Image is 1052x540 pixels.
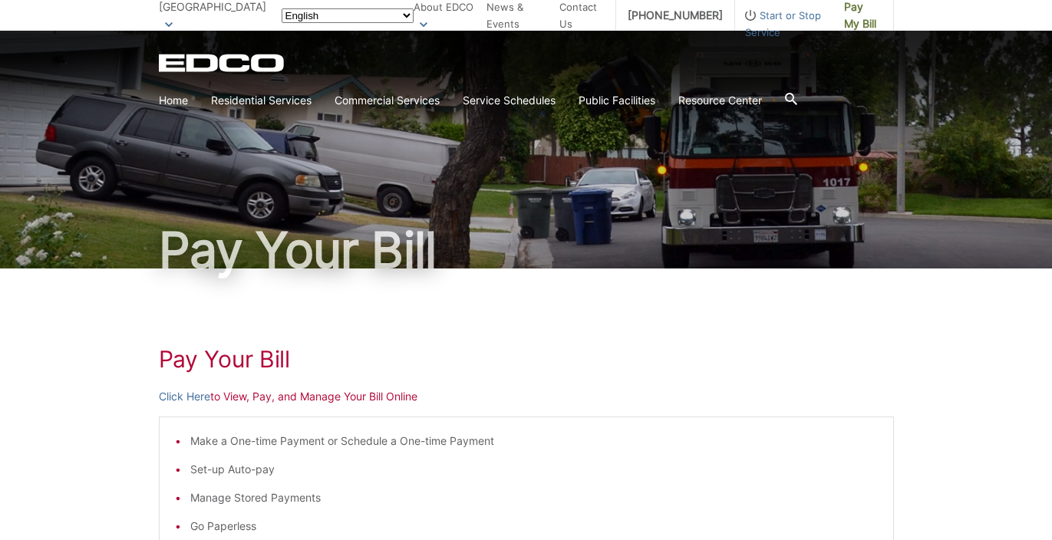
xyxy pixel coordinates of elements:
[159,388,894,405] p: to View, Pay, and Manage Your Bill Online
[678,92,762,109] a: Resource Center
[159,54,286,72] a: EDCD logo. Return to the homepage.
[159,226,894,275] h1: Pay Your Bill
[190,518,878,535] li: Go Paperless
[463,92,556,109] a: Service Schedules
[159,345,894,373] h1: Pay Your Bill
[190,433,878,449] li: Make a One-time Payment or Schedule a One-time Payment
[579,92,655,109] a: Public Facilities
[190,461,878,478] li: Set-up Auto-pay
[211,92,312,109] a: Residential Services
[190,489,878,506] li: Manage Stored Payments
[282,8,414,23] select: Select a language
[159,388,210,405] a: Click Here
[159,92,188,109] a: Home
[335,92,440,109] a: Commercial Services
